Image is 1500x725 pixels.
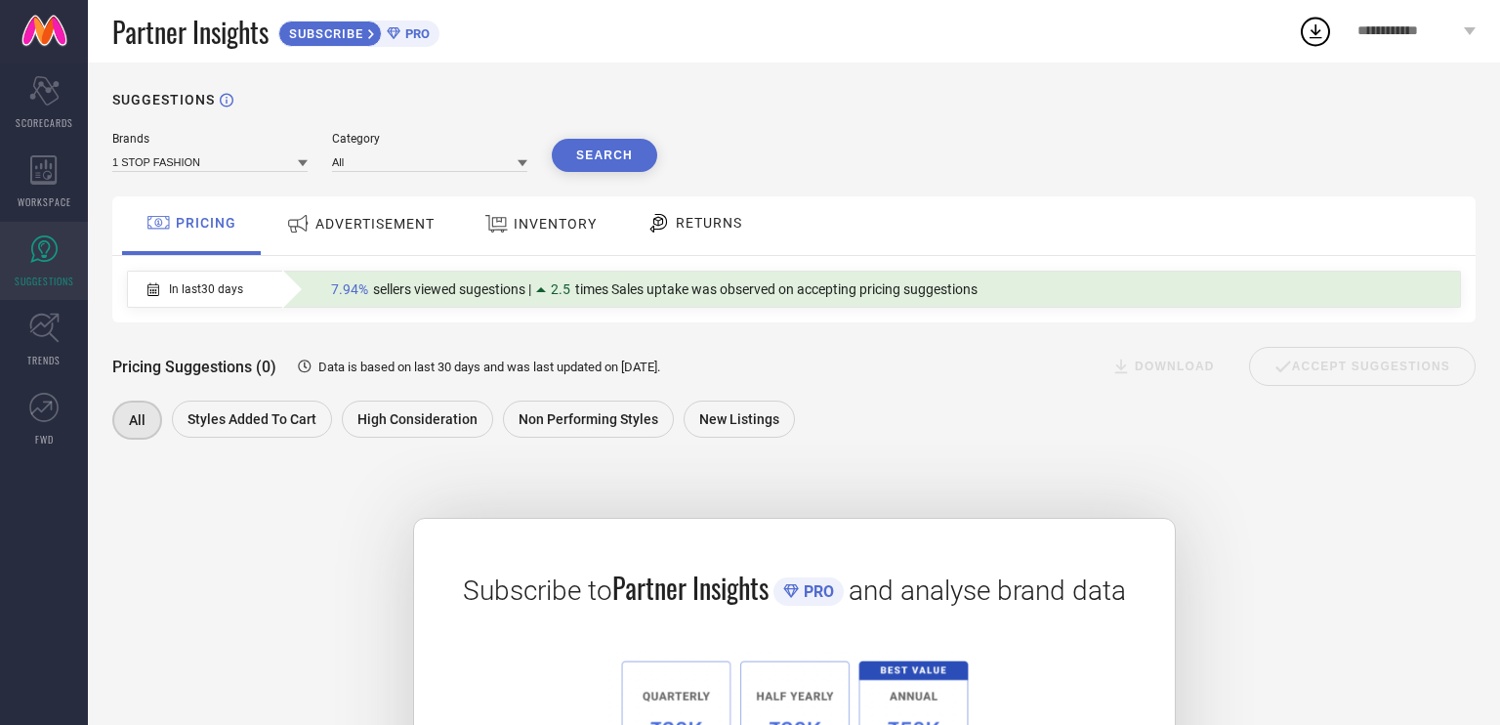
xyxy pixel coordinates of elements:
[16,115,73,130] span: SCORECARDS
[112,132,308,146] div: Brands
[799,582,834,601] span: PRO
[1249,347,1476,386] div: Accept Suggestions
[315,216,435,232] span: ADVERTISEMENT
[321,277,987,302] div: Percentage of sellers who have viewed suggestions for the current Insight Type
[169,282,243,296] span: In last 30 days
[676,215,742,231] span: RETURNS
[575,281,978,297] span: times Sales uptake was observed on accepting pricing suggestions
[129,412,146,428] span: All
[373,281,531,297] span: sellers viewed sugestions |
[849,575,1126,607] span: and analyse brand data
[278,16,439,47] a: SUBSCRIBEPRO
[463,575,612,607] span: Subscribe to
[332,132,527,146] div: Category
[112,92,215,107] h1: SUGGESTIONS
[699,411,779,427] span: New Listings
[552,139,657,172] button: Search
[112,358,276,376] span: Pricing Suggestions (0)
[27,353,61,367] span: TRENDS
[35,432,54,447] span: FWD
[176,215,236,231] span: PRICING
[357,411,478,427] span: High Consideration
[112,12,269,52] span: Partner Insights
[187,411,316,427] span: Styles Added To Cart
[331,281,368,297] span: 7.94%
[400,26,430,41] span: PRO
[279,26,368,41] span: SUBSCRIBE
[318,360,660,374] span: Data is based on last 30 days and was last updated on [DATE] .
[514,216,597,232] span: INVENTORY
[18,194,71,209] span: WORKSPACE
[551,281,570,297] span: 2.5
[15,274,74,288] span: SUGGESTIONS
[612,568,769,608] span: Partner Insights
[1298,14,1333,49] div: Open download list
[519,411,658,427] span: Non Performing Styles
